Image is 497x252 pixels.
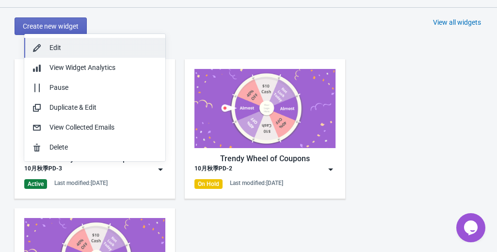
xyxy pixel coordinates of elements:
[54,179,108,187] div: Last modified: [DATE]
[24,118,165,137] button: View Collected Emails
[24,38,165,58] button: Edit
[49,43,158,53] div: Edit
[24,58,165,78] button: View Widget Analytics
[24,165,62,174] div: 10月秋季PD-3
[49,102,158,113] div: Duplicate & Edit
[49,142,158,152] div: Delete
[23,22,79,30] span: Create new widget
[194,69,336,148] img: trendy_game.png
[24,98,165,118] button: Duplicate & Edit
[49,64,115,71] span: View Widget Analytics
[194,153,336,165] div: Trendy Wheel of Coupons
[433,17,481,27] div: View all widgets
[24,137,165,157] button: Delete
[194,179,223,189] div: On Hold
[49,83,158,93] div: Pause
[156,165,165,174] img: dropdown.png
[230,179,283,187] div: Last modified: [DATE]
[24,78,165,98] button: Pause
[456,213,487,242] iframe: chat widget
[24,179,47,189] div: Active
[15,17,87,35] button: Create new widget
[194,165,232,174] div: 10月秋季PD-2
[326,165,336,174] img: dropdown.png
[49,122,158,133] div: View Collected Emails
